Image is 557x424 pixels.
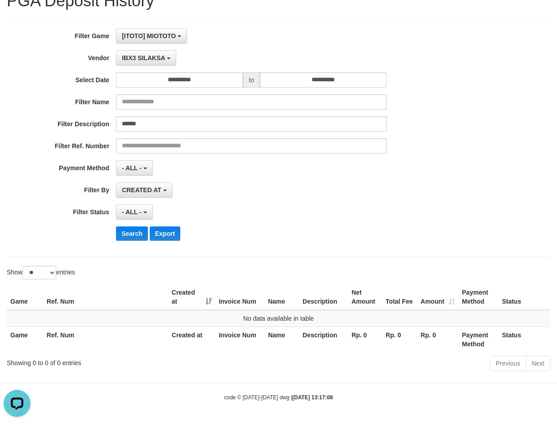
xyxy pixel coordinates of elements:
[498,327,550,352] th: Status
[348,327,382,352] th: Rp. 0
[299,284,348,310] th: Description
[215,327,265,352] th: Invoice Num
[417,284,459,310] th: Amount: activate to sort column ascending
[526,356,550,371] a: Next
[382,327,417,352] th: Rp. 0
[243,72,260,88] span: to
[4,4,31,31] button: Open LiveChat chat widget
[7,327,43,352] th: Game
[116,204,152,220] button: - ALL -
[292,394,333,401] strong: [DATE] 13:17:08
[116,28,187,44] button: [ITOTO] MIOTOTO
[116,182,173,198] button: CREATED AT
[168,327,215,352] th: Created at
[299,327,348,352] th: Description
[122,186,161,194] span: CREATED AT
[116,226,148,241] button: Search
[459,284,499,310] th: Payment Method
[7,355,225,367] div: Showing 0 to 0 of 0 entries
[122,164,142,172] span: - ALL -
[150,226,180,241] button: Export
[7,266,75,279] label: Show entries
[7,284,43,310] th: Game
[348,284,382,310] th: Net Amount
[22,266,56,279] select: Showentries
[168,284,215,310] th: Created at: activate to sort column ascending
[43,284,168,310] th: Ref. Num
[459,327,499,352] th: Payment Method
[7,310,550,327] td: No data available in table
[122,54,165,62] span: IBX3 SILAKSA
[116,160,152,176] button: - ALL -
[382,284,417,310] th: Total Fee
[490,356,526,371] a: Previous
[264,327,299,352] th: Name
[498,284,550,310] th: Status
[264,284,299,310] th: Name
[122,32,176,40] span: [ITOTO] MIOTOTO
[116,50,176,66] button: IBX3 SILAKSA
[43,327,168,352] th: Ref. Num
[215,284,265,310] th: Invoice Num
[122,208,142,216] span: - ALL -
[224,394,333,401] small: code © [DATE]-[DATE] dwg |
[417,327,459,352] th: Rp. 0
